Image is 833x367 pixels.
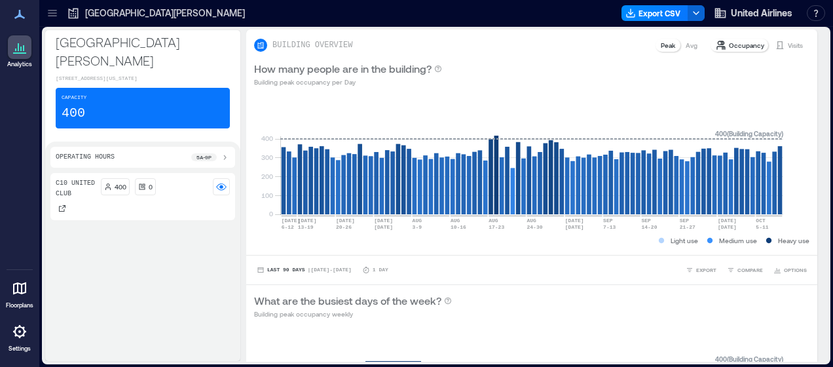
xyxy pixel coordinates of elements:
[756,224,768,230] text: 5-11
[565,224,584,230] text: [DATE]
[261,134,273,142] tspan: 400
[336,224,352,230] text: 20-26
[85,7,245,20] p: [GEOGRAPHIC_DATA][PERSON_NAME]
[282,224,294,230] text: 6-12
[254,61,432,77] p: How many people are in the building?
[261,191,273,199] tspan: 100
[56,152,115,163] p: Operating Hours
[527,224,543,230] text: 24-30
[603,218,613,223] text: SEP
[254,263,354,277] button: Last 90 Days |[DATE]-[DATE]
[282,218,301,223] text: [DATE]
[3,31,36,72] a: Analytics
[696,266,716,274] span: EXPORT
[527,218,537,223] text: AUG
[196,153,212,161] p: 5a - 9p
[788,40,803,50] p: Visits
[756,218,766,223] text: OCT
[451,224,466,230] text: 10-16
[115,182,126,192] p: 400
[254,77,442,87] p: Building peak occupancy per Day
[261,172,273,180] tspan: 200
[254,293,441,309] p: What are the busiest days of the week?
[603,224,616,230] text: 7-13
[336,218,355,223] text: [DATE]
[621,5,688,21] button: Export CSV
[489,218,498,223] text: AUG
[254,309,452,319] p: Building peak occupancy weekly
[56,75,230,83] p: [STREET_ADDRESS][US_STATE]
[489,224,504,230] text: 17-23
[565,218,584,223] text: [DATE]
[641,224,657,230] text: 14-20
[724,263,766,277] button: COMPARE
[298,224,314,230] text: 13-19
[373,266,388,274] p: 1 Day
[272,40,352,50] p: BUILDING OVERVIEW
[680,218,690,223] text: SEP
[9,345,31,353] p: Settings
[261,153,273,161] tspan: 300
[680,224,695,230] text: 21-27
[729,40,764,50] p: Occupancy
[778,235,809,246] p: Heavy use
[374,224,393,230] text: [DATE]
[413,218,422,223] text: AUG
[7,60,32,68] p: Analytics
[2,273,37,313] a: Floorplans
[784,266,807,274] span: OPTIONS
[56,33,230,69] p: [GEOGRAPHIC_DATA][PERSON_NAME]
[6,301,33,309] p: Floorplans
[149,182,153,192] p: 0
[641,218,651,223] text: SEP
[298,218,317,223] text: [DATE]
[4,316,35,357] a: Settings
[731,7,792,20] span: United Airlines
[771,263,809,277] button: OPTIONS
[718,224,737,230] text: [DATE]
[62,104,85,123] p: 400
[451,218,460,223] text: AUG
[710,3,796,24] button: United Airlines
[374,218,393,223] text: [DATE]
[737,266,763,274] span: COMPARE
[413,224,422,230] text: 3-9
[62,94,86,102] p: Capacity
[661,40,675,50] p: Peak
[719,235,757,246] p: Medium use
[686,40,697,50] p: Avg
[269,210,273,218] tspan: 0
[683,263,719,277] button: EXPORT
[718,218,737,223] text: [DATE]
[56,178,96,199] p: C10 United Club
[671,235,698,246] p: Light use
